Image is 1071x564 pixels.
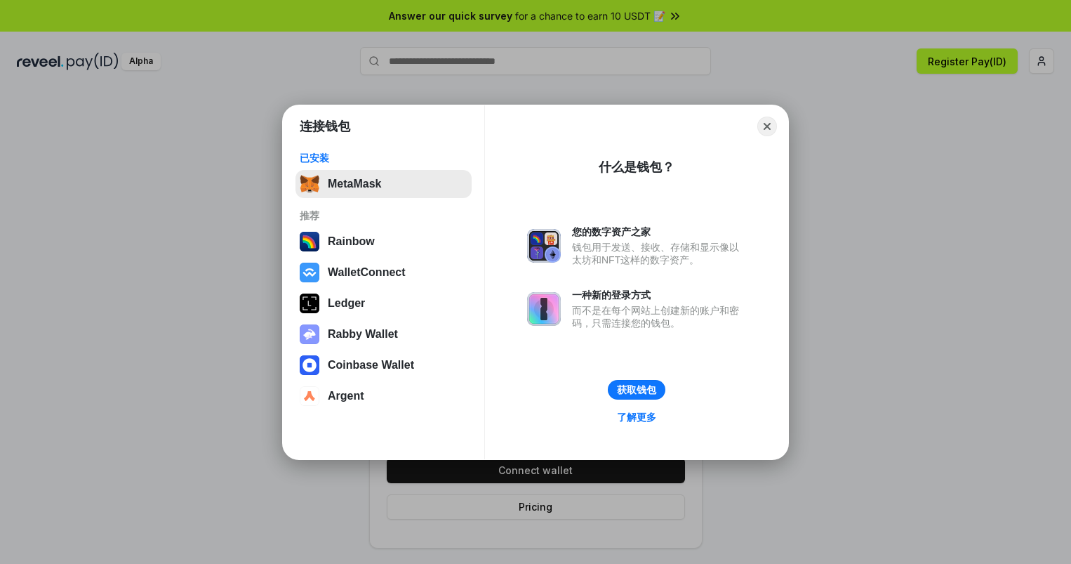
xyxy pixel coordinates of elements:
div: 您的数字资产之家 [572,225,746,238]
a: 了解更多 [608,408,665,426]
div: 什么是钱包？ [599,159,674,176]
div: 而不是在每个网站上创建新的账户和密码，只需连接您的钱包。 [572,304,746,329]
div: Rabby Wallet [328,328,398,341]
button: 获取钱包 [608,380,665,400]
div: MetaMask [328,178,381,190]
button: MetaMask [295,170,472,198]
button: Close [757,117,777,136]
img: svg+xml,%3Csvg%20width%3D%2228%22%20height%3D%2228%22%20viewBox%3D%220%200%2028%2028%22%20fill%3D... [300,386,319,406]
button: WalletConnect [295,258,472,287]
div: 一种新的登录方式 [572,289,746,301]
img: svg+xml,%3Csvg%20xmlns%3D%22http%3A%2F%2Fwww.w3.org%2F2000%2Fsvg%22%20fill%3D%22none%22%20viewBox... [527,292,561,326]
img: svg+xml,%3Csvg%20xmlns%3D%22http%3A%2F%2Fwww.w3.org%2F2000%2Fsvg%22%20width%3D%2228%22%20height%3... [300,294,319,313]
button: Rabby Wallet [295,320,472,348]
div: 钱包用于发送、接收、存储和显示像以太坊和NFT这样的数字资产。 [572,241,746,266]
img: svg+xml,%3Csvg%20fill%3D%22none%22%20height%3D%2233%22%20viewBox%3D%220%200%2035%2033%22%20width%... [300,174,319,194]
img: svg+xml,%3Csvg%20xmlns%3D%22http%3A%2F%2Fwww.w3.org%2F2000%2Fsvg%22%20fill%3D%22none%22%20viewBox... [300,324,319,344]
button: Rainbow [295,228,472,256]
div: Coinbase Wallet [328,359,414,372]
div: 已安装 [300,152,467,164]
div: Argent [328,390,364,402]
div: WalletConnect [328,266,406,279]
div: 获取钱包 [617,383,656,396]
div: 推荐 [300,209,467,222]
button: Argent [295,382,472,410]
button: Coinbase Wallet [295,351,472,379]
div: Ledger [328,297,365,310]
button: Ledger [295,289,472,317]
img: svg+xml,%3Csvg%20width%3D%2228%22%20height%3D%2228%22%20viewBox%3D%220%200%2028%2028%22%20fill%3D... [300,355,319,375]
img: svg+xml,%3Csvg%20width%3D%22120%22%20height%3D%22120%22%20viewBox%3D%220%200%20120%20120%22%20fil... [300,232,319,251]
div: 了解更多 [617,411,656,424]
div: Rainbow [328,235,375,248]
img: svg+xml,%3Csvg%20width%3D%2228%22%20height%3D%2228%22%20viewBox%3D%220%200%2028%2028%22%20fill%3D... [300,263,319,282]
h1: 连接钱包 [300,118,350,135]
img: svg+xml,%3Csvg%20xmlns%3D%22http%3A%2F%2Fwww.w3.org%2F2000%2Fsvg%22%20fill%3D%22none%22%20viewBox... [527,229,561,263]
